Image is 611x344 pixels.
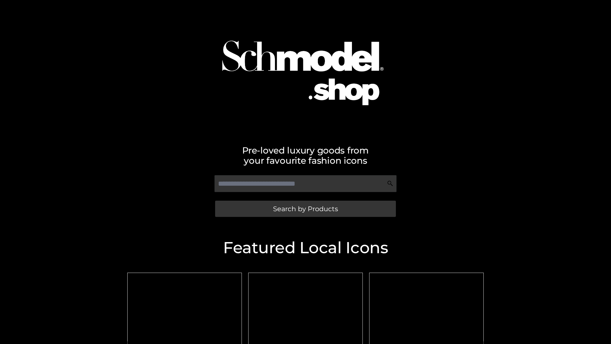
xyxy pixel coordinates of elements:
a: Search by Products [215,201,396,217]
h2: Pre-loved luxury goods from your favourite fashion icons [124,145,487,166]
img: Search Icon [387,180,393,187]
h2: Featured Local Icons​ [124,240,487,256]
span: Search by Products [273,205,338,212]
